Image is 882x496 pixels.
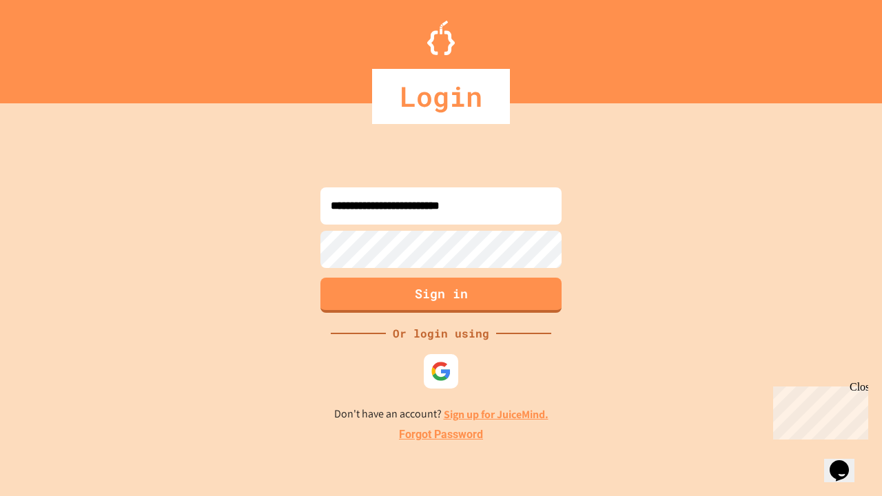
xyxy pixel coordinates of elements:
img: Logo.svg [427,21,455,55]
div: Login [372,69,510,124]
a: Sign up for JuiceMind. [444,407,548,422]
iframe: chat widget [824,441,868,482]
p: Don't have an account? [334,406,548,423]
img: google-icon.svg [431,361,451,382]
div: Or login using [386,325,496,342]
iframe: chat widget [768,381,868,440]
div: Chat with us now!Close [6,6,95,87]
a: Forgot Password [399,426,483,443]
button: Sign in [320,278,562,313]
